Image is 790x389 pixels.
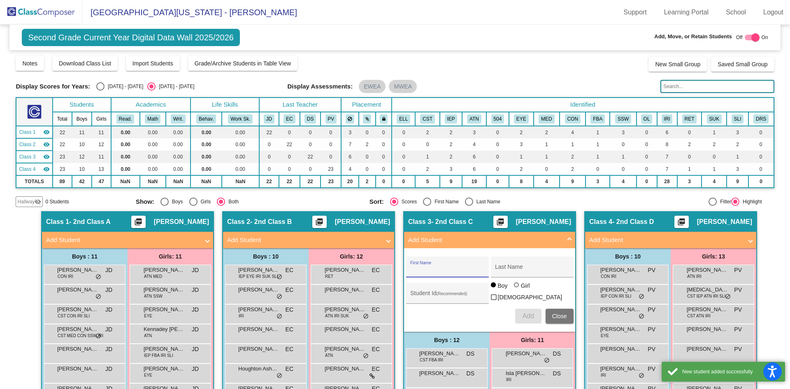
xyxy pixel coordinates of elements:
[655,61,700,68] span: New Small Group
[376,163,392,175] td: 0
[718,61,767,68] span: Saved Small Group
[748,126,774,138] td: 0
[440,151,462,163] td: 2
[43,154,50,160] mat-icon: visibility
[359,80,386,93] mat-chip: EWEA
[304,114,316,123] button: DS
[748,163,774,175] td: 0
[748,175,774,188] td: 0
[300,163,321,175] td: 0
[92,163,111,175] td: 13
[92,138,111,151] td: 12
[314,218,324,229] mat-icon: picture_as_pdf
[82,6,297,19] span: [GEOGRAPHIC_DATA][US_STATE] - [PERSON_NAME]
[72,151,92,163] td: 12
[534,112,560,126] th: Daily Medication
[171,114,186,123] button: Writ.
[560,138,586,151] td: 1
[676,218,686,229] mat-icon: picture_as_pdf
[589,235,742,245] mat-panel-title: Add Student
[415,126,440,138] td: 2
[410,267,484,273] input: First Name
[398,198,417,205] div: Scores
[534,175,560,188] td: 4
[753,114,769,123] button: DRS
[534,138,560,151] td: 1
[509,112,534,126] th: Wears eyeglasses
[748,112,774,126] th: Dr. Sloane
[585,232,756,248] mat-expansion-panel-header: Add Student
[140,138,166,151] td: 0.00
[677,138,702,151] td: 2
[610,138,636,151] td: 0
[641,114,653,123] button: OL
[222,163,259,175] td: 0.00
[719,6,753,19] a: School
[279,126,300,138] td: 0
[610,163,636,175] td: 0
[762,34,768,41] span: On
[408,218,431,226] span: Class 3
[196,114,216,123] button: Behav.
[279,138,300,151] td: 22
[473,198,500,205] div: Last Name
[440,126,462,138] td: 2
[415,138,440,151] td: 0
[369,198,597,206] mat-radio-group: Select an option
[727,138,748,151] td: 2
[534,151,560,163] td: 1
[72,138,92,151] td: 10
[288,83,353,90] span: Display Assessments:
[590,114,605,123] button: FBA
[727,163,748,175] td: 3
[662,114,673,123] button: IRI
[166,138,191,151] td: 0.00
[509,138,534,151] td: 3
[43,141,50,148] mat-icon: visibility
[702,151,727,163] td: 0
[389,80,417,93] mat-chip: MWEA
[522,312,534,319] span: Add
[658,6,716,19] a: Learning Portal
[702,126,727,138] td: 1
[169,198,183,205] div: Boys
[227,235,380,245] mat-panel-title: Add Student
[657,163,677,175] td: 7
[133,218,143,229] mat-icon: picture_as_pdf
[53,175,72,188] td: 89
[586,112,610,126] th: Functional Behavior Assessment/BIP
[617,6,653,19] a: Support
[341,175,358,188] td: 20
[17,198,35,205] span: Hallway
[283,114,295,123] button: EC
[727,151,748,163] td: 1
[53,112,72,126] th: Total
[560,151,586,163] td: 2
[19,141,35,148] span: Class 2
[16,83,90,90] span: Display Scores for Years:
[111,151,140,163] td: 0.00
[259,138,279,151] td: 0
[586,151,610,163] td: 1
[727,112,748,126] th: Speech/Language Services
[136,198,363,206] mat-radio-group: Select an option
[677,175,702,188] td: 3
[300,126,321,138] td: 0
[191,163,222,175] td: 0.00
[222,138,259,151] td: 0.00
[560,163,586,175] td: 2
[156,83,194,90] div: [DATE] - [DATE]
[188,56,298,71] button: Grade/Archive Students in Table View
[19,128,35,136] span: Class 1
[732,114,744,123] button: SLI
[657,151,677,163] td: 7
[748,151,774,163] td: 0
[560,175,586,188] td: 9
[717,198,731,205] div: Filter
[191,126,222,138] td: 0.00
[45,198,69,205] span: 0 Students
[637,175,657,188] td: 0
[359,138,376,151] td: 2
[105,83,143,90] div: [DATE] - [DATE]
[116,114,135,123] button: Read.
